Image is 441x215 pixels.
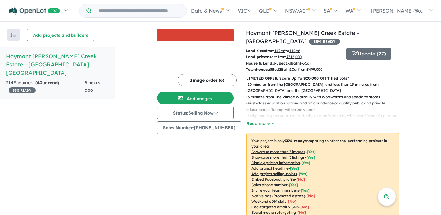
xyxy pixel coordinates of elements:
[274,48,285,53] u: 187 m
[246,60,342,66] p: Bed Bath Car
[251,205,299,209] u: Geo-targeted email & SMS
[246,61,273,66] b: House & Land:
[178,74,237,86] button: Image order (6)
[288,199,296,204] span: [No]
[251,160,300,165] u: Display pricing information
[9,87,36,93] span: 35 % READY
[251,155,305,160] u: Showcase more than 3 listings
[9,7,60,15] img: Openlot PRO Logo White
[297,210,306,215] span: [No]
[251,183,288,187] u: Sales phone number
[157,121,241,134] button: Sales Number:[PHONE_NUMBER]
[246,81,404,94] p: - 10 minutes from the [GEOGRAPHIC_DATA], and less than 15 minutes from [GEOGRAPHIC_DATA] and the ...
[6,52,108,77] h5: Haymont [PERSON_NAME] Creek Estate - [GEOGRAPHIC_DATA] , [GEOGRAPHIC_DATA]
[35,80,59,85] strong: ( unread)
[307,194,315,198] span: [No]
[296,177,305,182] span: [ No ]
[6,79,85,94] div: 214 Enquir ies
[10,33,17,37] img: sort.svg
[246,29,359,45] a: Haymont [PERSON_NAME] Creek Estate - [GEOGRAPHIC_DATA]
[300,205,309,209] span: [No]
[93,4,185,17] input: Try estate name, suburb, builder or developer
[270,67,272,72] u: 3
[290,166,299,171] span: [ Yes ]
[251,210,296,215] u: Social media retargeting
[285,48,300,53] span: to
[279,67,281,72] u: 2
[307,67,322,72] u: $ 499,000
[300,61,305,66] u: 1-3
[251,166,288,171] u: Add project headline
[290,67,292,72] u: 1
[246,55,268,59] b: Land prices
[157,107,234,119] button: Status:Selling Now
[273,61,279,66] u: 3-5
[309,39,340,45] span: 35 % READY
[27,29,94,41] button: Add projects and builders
[246,113,404,119] p: - Neighbouring the Sparrovale-Nubitj yoorree Wetlands, with over 500ha of open space.
[289,183,298,187] span: [ Yes ]
[301,160,310,165] span: [ Yes ]
[286,61,291,66] u: 1-3
[251,172,297,176] u: Add project selling-points
[284,48,285,51] sup: 2
[246,54,342,60] p: start from
[306,155,315,160] span: [ Yes ]
[285,138,305,143] b: 35 % ready
[157,92,234,104] button: Add images
[246,67,270,72] b: Townhouses:
[85,80,100,93] span: 5 hours ago
[251,194,305,198] u: Native ads (Promoted estate)
[346,48,391,60] button: Update (27)
[246,75,399,81] p: LIMITED OFFER: Score Up To $20,000 Off Titled Lots*
[246,120,275,127] button: Read more
[371,8,425,14] span: [PERSON_NAME]@o...
[246,94,404,100] p: - 3 minutes from The Village Warralily with Woolworths and specialty stores
[286,55,302,59] u: $ 312,000
[246,66,342,73] p: Bed Bath Car from
[251,199,286,204] u: Weekend eDM slots
[37,80,42,85] span: 40
[251,177,295,182] u: Embed Facebook profile
[251,188,299,193] u: Invite your team members
[307,149,316,154] span: [ Yes ]
[246,48,342,54] p: from
[251,149,305,154] u: Showcase more than 3 images
[299,48,300,51] sup: 2
[299,172,307,176] span: [ Yes ]
[289,48,300,53] u: 448 m
[246,48,266,53] b: Land sizes
[246,100,404,113] p: - First-class education options and an abundance of quality public and private educational offeri...
[301,188,310,193] span: [ Yes ]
